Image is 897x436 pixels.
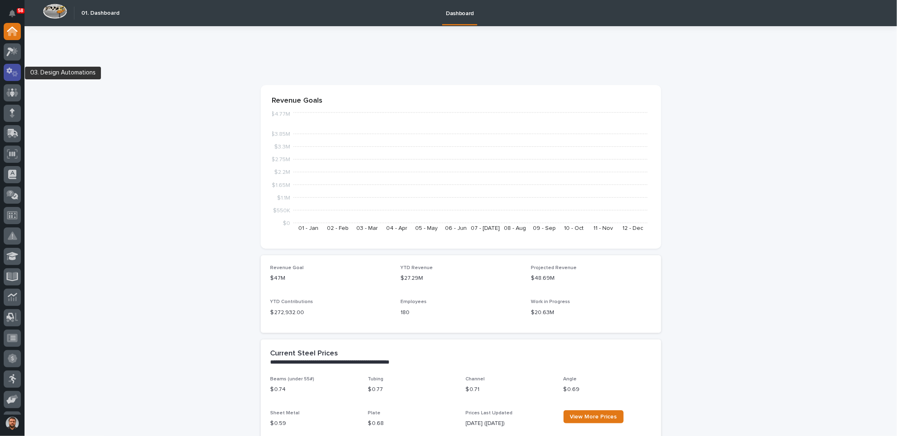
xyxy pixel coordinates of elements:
span: Prices Last Updated [466,411,513,416]
button: users-avatar [4,415,21,432]
p: $48.69M [531,274,651,283]
tspan: $1.1M [277,195,290,200]
p: $ 0.68 [368,419,456,428]
tspan: $3.85M [271,131,290,137]
text: 04 - Apr [386,225,407,231]
p: [DATE] ([DATE]) [466,419,554,428]
span: Sheet Metal [271,411,300,416]
p: $47M [271,274,391,283]
text: 07 - [DATE] [471,225,500,231]
span: Tubing [368,377,384,382]
h2: Current Steel Prices [271,349,338,358]
p: $ 0.74 [271,385,358,394]
tspan: $2.2M [274,169,290,175]
p: $20.63M [531,308,651,317]
span: YTD Revenue [400,265,433,270]
img: Workspace Logo [43,4,67,19]
p: 58 [18,8,23,13]
a: View More Prices [564,410,624,423]
p: Revenue Goals [272,97,650,106]
span: Revenue Goal [271,265,304,270]
p: $ 0.69 [564,385,651,394]
tspan: $1.65M [272,182,290,188]
tspan: $2.75M [271,157,290,162]
h2: 01. Dashboard [81,10,119,17]
span: Projected Revenue [531,265,577,270]
span: Channel [466,377,485,382]
span: Beams (under 55#) [271,377,315,382]
span: Plate [368,411,381,416]
span: Employees [400,299,427,304]
text: 02 - Feb [327,225,349,231]
text: 08 - Aug [503,225,526,231]
p: $27.29M [400,274,521,283]
text: 06 - Jun [445,225,466,231]
text: 11 - Nov [593,225,613,231]
tspan: $3.3M [274,144,290,150]
tspan: $0 [283,220,290,226]
button: Notifications [4,5,21,22]
tspan: $4.77M [271,111,290,117]
text: 05 - May [415,225,437,231]
p: 180 [400,308,521,317]
tspan: $550K [273,207,290,213]
p: $ 0.71 [466,385,554,394]
p: $ 0.59 [271,419,358,428]
text: 09 - Sep [533,225,556,231]
text: 03 - Mar [356,225,378,231]
p: $ 272,932.00 [271,308,391,317]
span: YTD Contributions [271,299,313,304]
div: Notifications58 [10,10,21,23]
text: 10 - Oct [564,225,584,231]
span: Angle [564,377,577,382]
text: 01 - Jan [298,225,318,231]
text: 12 - Dec [622,225,643,231]
p: $ 0.77 [368,385,456,394]
span: Work in Progress [531,299,570,304]
span: View More Prices [570,414,617,420]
